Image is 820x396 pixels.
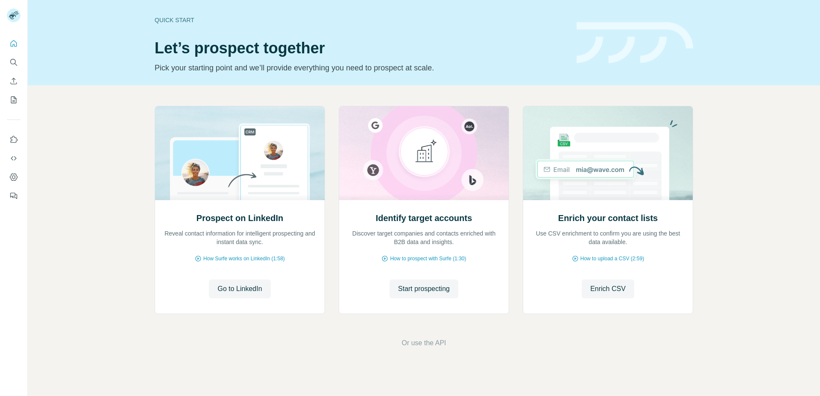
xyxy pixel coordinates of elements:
[577,22,693,64] img: banner
[389,280,458,298] button: Start prospecting
[7,92,20,108] button: My lists
[401,338,446,348] button: Or use the API
[164,229,316,246] p: Reveal contact information for intelligent prospecting and instant data sync.
[398,284,450,294] span: Start prospecting
[209,280,270,298] button: Go to LinkedIn
[7,73,20,89] button: Enrich CSV
[580,255,644,262] span: How to upload a CSV (2:59)
[155,40,566,57] h1: Let’s prospect together
[523,106,693,200] img: Enrich your contact lists
[558,212,658,224] h2: Enrich your contact lists
[7,151,20,166] button: Use Surfe API
[203,255,285,262] span: How Surfe works on LinkedIn (1:58)
[7,55,20,70] button: Search
[590,284,626,294] span: Enrich CSV
[196,212,283,224] h2: Prospect on LinkedIn
[348,229,500,246] p: Discover target companies and contacts enriched with B2B data and insights.
[7,36,20,51] button: Quick start
[7,169,20,185] button: Dashboard
[532,229,684,246] p: Use CSV enrichment to confirm you are using the best data available.
[390,255,466,262] span: How to prospect with Surfe (1:30)
[7,188,20,204] button: Feedback
[155,106,325,200] img: Prospect on LinkedIn
[7,132,20,147] button: Use Surfe on LinkedIn
[155,62,566,74] p: Pick your starting point and we’ll provide everything you need to prospect at scale.
[339,106,509,200] img: Identify target accounts
[582,280,634,298] button: Enrich CSV
[217,284,262,294] span: Go to LinkedIn
[155,16,566,24] div: Quick start
[376,212,472,224] h2: Identify target accounts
